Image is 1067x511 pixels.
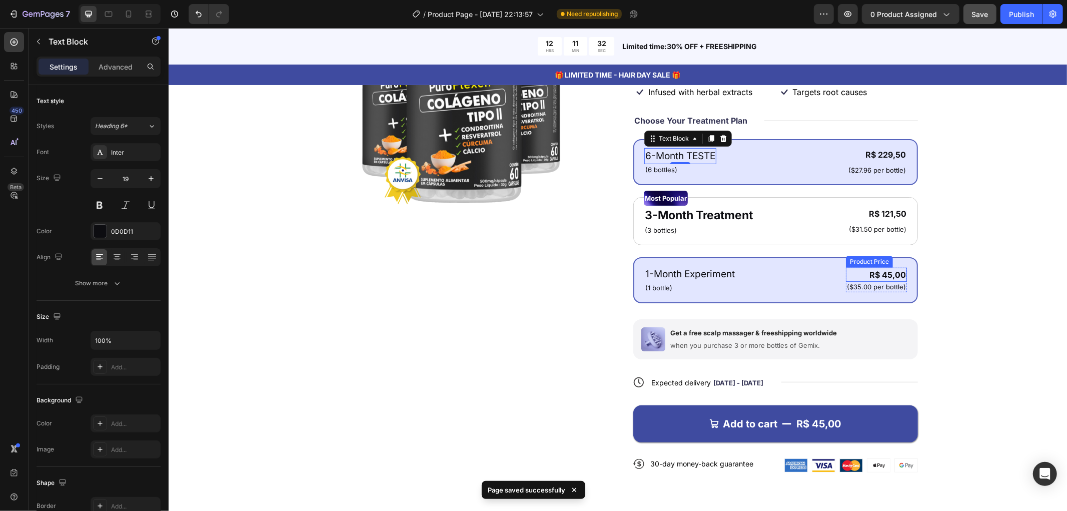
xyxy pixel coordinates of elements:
div: R$ 45,00 [627,388,674,403]
div: Color [37,227,52,236]
div: R$ 229,50 [679,121,738,133]
input: Auto [91,331,160,349]
img: gempages_432750572815254551-79972f48-667f-42d0-a858-9c748da57068.png [671,431,694,444]
div: Background [37,394,85,407]
p: Most Popular [476,164,518,177]
div: Width [37,336,53,345]
div: Undo/Redo [189,4,229,24]
img: gempages_432750572815254551-c4b8628c-4f06-40e9-915f-d730337df1e5.png [644,431,666,444]
p: Infused with herbal extracts [480,59,584,70]
span: Product Page - [DATE] 22:13:57 [428,9,533,20]
div: Size [37,310,63,324]
button: Add to cart [465,377,749,414]
p: 1-Month Experiment [477,239,566,254]
span: Heading 6* [95,122,128,131]
button: 0 product assigned [862,4,959,24]
button: 7 [4,4,75,24]
p: Targets root causes [624,59,699,70]
div: Rich Text Editor. Editing area: main [476,120,548,137]
span: [DATE] - [DATE] [545,351,595,359]
p: 30-day money-back guarantee [482,431,585,440]
img: gempages_432750572815254551-a739e588-df2a-4412-b6b9-9fd0010151fa.png [616,431,639,444]
div: Padding [37,362,60,371]
p: ($27.96 per bottle) [680,138,737,147]
div: R$ 121,50 [679,180,739,192]
div: Publish [1009,9,1034,20]
p: when you purchase 3 or more bottles of Gemix. [502,313,668,322]
p: 3-Month Treatment [476,179,584,196]
div: Product Price [679,229,722,238]
p: ($35.00 per bottle) [678,255,737,263]
div: Beta [8,183,24,191]
p: (3 bottles) [476,198,584,208]
iframe: Design area [169,28,1067,511]
p: 6-Month TESTE [477,121,547,136]
div: Align [37,251,65,264]
button: Heading 6* [91,117,161,135]
div: 0D0D11 [111,227,158,236]
span: / [423,9,426,20]
div: Add... [111,445,158,454]
p: 7 [66,8,70,20]
div: Color [37,419,52,428]
div: Add to cart [555,389,609,402]
button: Show more [37,274,161,292]
p: Choose Your Treatment Plan [466,88,579,98]
img: gempages_432750572815254551-50576910-49f7-4ca6-9684-eab855df947e.png [726,431,749,444]
p: (6 bottles) [477,137,547,147]
div: Show more [76,278,122,288]
p: Get a free scalp massager & freeshipping worldwide [502,301,668,309]
div: Inter [111,148,158,157]
div: Border [37,501,56,510]
div: Add... [111,363,158,372]
p: ($31.50 per bottle) [680,197,738,206]
p: Text Block [49,36,134,48]
div: 450 [10,107,24,115]
div: Add... [111,419,158,428]
div: Image [37,445,54,454]
div: Size [37,172,63,185]
img: gempages_432750572815254551-1aaba532-a221-4682-955d-9ddfeeef0a57.png [699,431,721,444]
div: Text style [37,97,64,106]
div: Add... [111,502,158,511]
div: Font [37,148,49,157]
span: Save [972,10,988,19]
p: Advanced [99,62,133,72]
span: Expected delivery [483,350,542,359]
p: Page saved successfully [488,485,565,495]
div: Shape [37,476,69,490]
div: Open Intercom Messenger [1033,462,1057,486]
div: Text Block [488,106,522,115]
div: Styles [37,122,54,131]
span: 0 product assigned [870,9,937,20]
button: Save [963,4,996,24]
span: Need republishing [567,10,618,19]
div: R$ 45,00 [677,240,738,254]
img: gempages_432750572815254551-0d41f634-7d11-4d13-8663-83420929b25e.png [473,299,497,323]
p: (1 bottle) [477,255,566,265]
p: Settings [50,62,78,72]
button: Publish [1000,4,1042,24]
